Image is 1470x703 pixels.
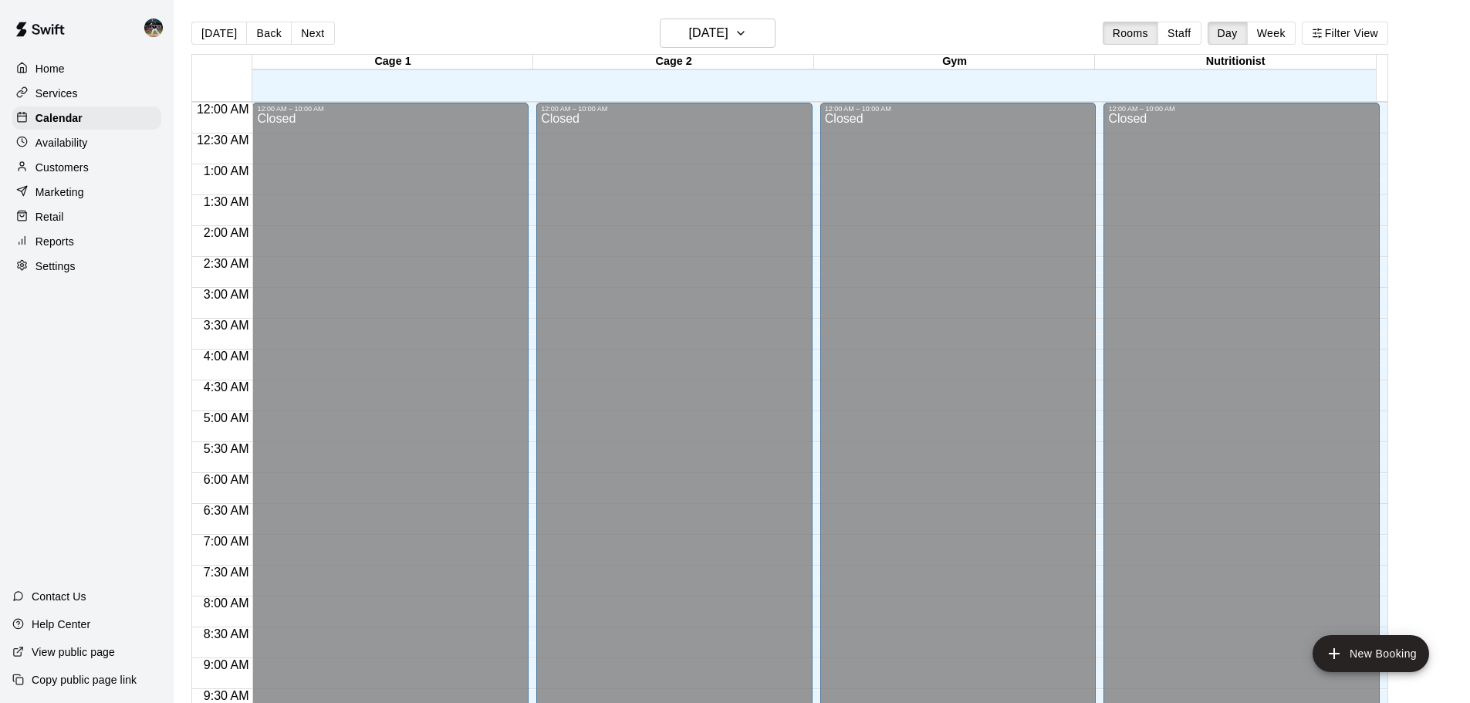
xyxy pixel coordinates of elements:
[200,597,253,610] span: 8:00 AM
[660,19,776,48] button: [DATE]
[257,105,524,113] div: 12:00 AM – 10:00 AM
[12,57,161,80] a: Home
[191,22,247,45] button: [DATE]
[35,209,64,225] p: Retail
[1108,105,1375,113] div: 12:00 AM – 10:00 AM
[35,184,84,200] p: Marketing
[200,350,253,363] span: 4:00 AM
[35,61,65,76] p: Home
[35,135,88,150] p: Availability
[193,103,253,116] span: 12:00 AM
[200,473,253,486] span: 6:00 AM
[200,411,253,424] span: 5:00 AM
[252,55,533,69] div: Cage 1
[35,86,78,101] p: Services
[200,658,253,671] span: 9:00 AM
[825,105,1092,113] div: 12:00 AM – 10:00 AM
[144,19,163,37] img: Nolan Gilbert
[533,55,814,69] div: Cage 2
[200,504,253,517] span: 6:30 AM
[12,230,161,253] a: Reports
[200,288,253,301] span: 3:00 AM
[141,12,174,43] div: Nolan Gilbert
[32,672,137,688] p: Copy public page link
[35,259,76,274] p: Settings
[12,82,161,105] a: Services
[12,205,161,228] a: Retail
[200,257,253,270] span: 2:30 AM
[200,627,253,640] span: 8:30 AM
[1313,635,1429,672] button: add
[12,181,161,204] a: Marketing
[200,164,253,177] span: 1:00 AM
[200,442,253,455] span: 5:30 AM
[246,22,292,45] button: Back
[35,110,83,126] p: Calendar
[200,689,253,702] span: 9:30 AM
[200,535,253,548] span: 7:00 AM
[1208,22,1248,45] button: Day
[200,319,253,332] span: 3:30 AM
[12,255,161,278] a: Settings
[35,160,89,175] p: Customers
[35,234,74,249] p: Reports
[200,566,253,579] span: 7:30 AM
[1157,22,1201,45] button: Staff
[12,131,161,154] a: Availability
[32,589,86,604] p: Contact Us
[291,22,334,45] button: Next
[1095,55,1376,69] div: Nutritionist
[12,106,161,130] a: Calendar
[541,105,808,113] div: 12:00 AM – 10:00 AM
[814,55,1095,69] div: Gym
[32,617,90,632] p: Help Center
[1103,22,1158,45] button: Rooms
[200,195,253,208] span: 1:30 AM
[200,226,253,239] span: 2:00 AM
[12,156,161,179] a: Customers
[32,644,115,660] p: View public page
[193,134,253,147] span: 12:30 AM
[1247,22,1296,45] button: Week
[689,22,728,44] h6: [DATE]
[1302,22,1388,45] button: Filter View
[200,380,253,394] span: 4:30 AM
